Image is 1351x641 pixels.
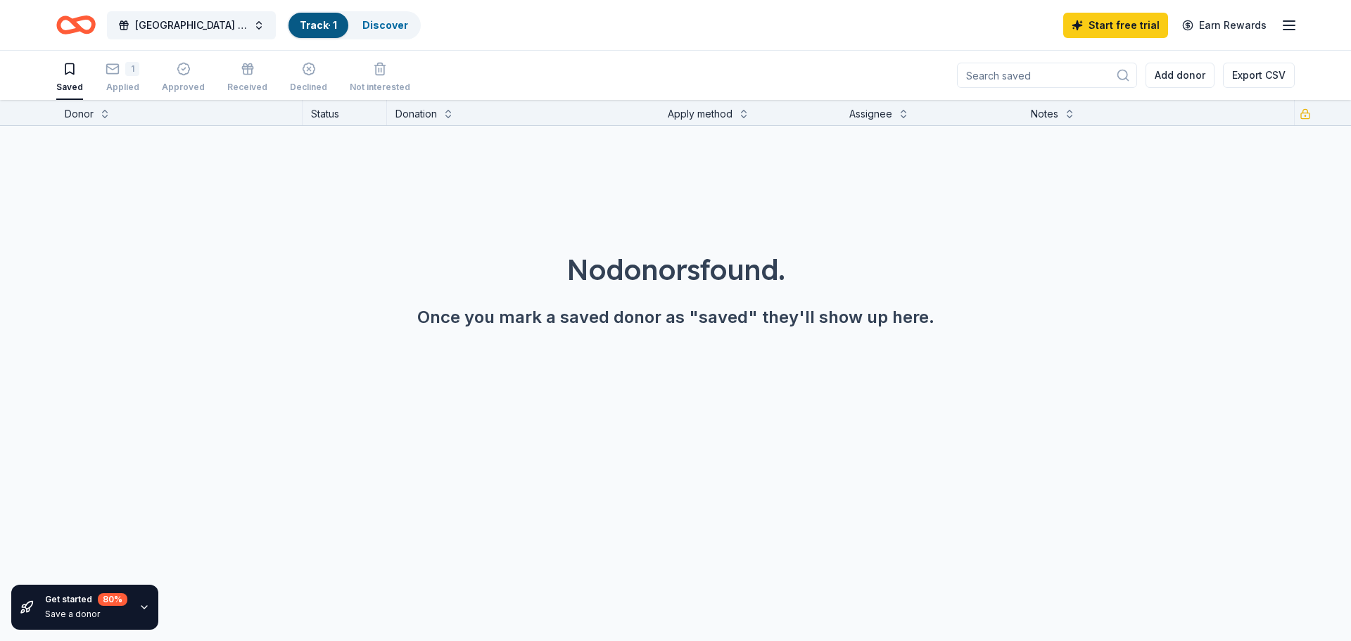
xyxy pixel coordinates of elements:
button: [GEOGRAPHIC_DATA] Graduation Ball/Annual Fashion Show 2026 [107,11,276,39]
button: Declined [290,56,327,100]
div: Approved [162,82,205,93]
a: Track· 1 [300,19,337,31]
button: Received [227,56,267,100]
div: 80 % [98,593,127,606]
button: Approved [162,56,205,100]
a: Home [56,8,96,42]
div: Declined [290,82,327,93]
div: Get started [45,593,127,606]
a: Earn Rewards [1174,13,1275,38]
button: 1Applied [106,56,139,100]
div: Save a donor [45,609,127,620]
div: No donors found. [34,250,1317,289]
button: Not interested [350,56,410,100]
button: Saved [56,56,83,100]
div: 1 [125,62,139,76]
div: Received [227,82,267,93]
div: Donation [395,106,437,122]
div: Once you mark a saved donor as "saved" they'll show up here. [34,306,1317,329]
div: Donor [65,106,94,122]
div: Applied [106,82,139,93]
input: Search saved [957,63,1137,88]
div: Apply method [668,106,732,122]
a: Start free trial [1063,13,1168,38]
div: Not interested [350,82,410,93]
div: Status [303,100,387,125]
button: Add donor [1146,63,1214,88]
button: Track· 1Discover [287,11,421,39]
a: Discover [362,19,408,31]
span: [GEOGRAPHIC_DATA] Graduation Ball/Annual Fashion Show 2026 [135,17,248,34]
div: Saved [56,82,83,93]
div: Notes [1031,106,1058,122]
div: Assignee [849,106,892,122]
button: Export CSV [1223,63,1295,88]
